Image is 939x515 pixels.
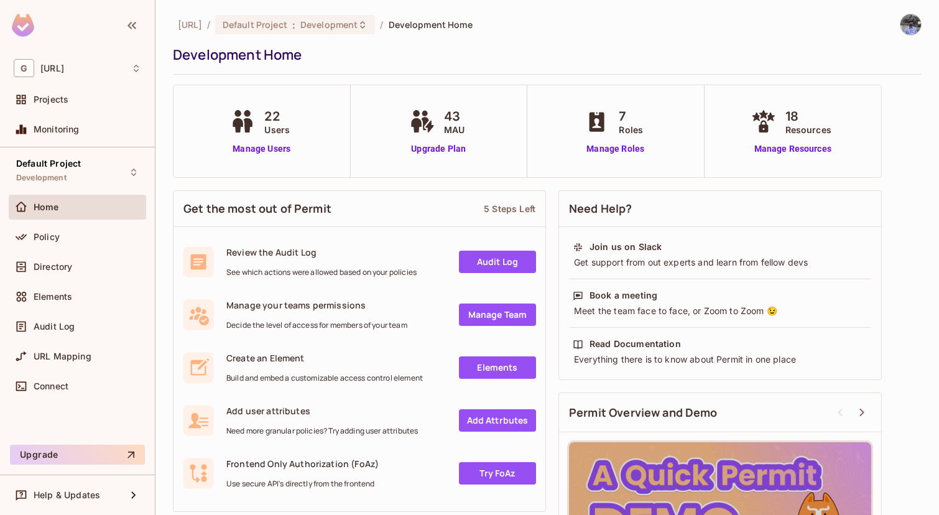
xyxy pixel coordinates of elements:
div: Get support from out experts and learn from fellow devs [573,256,867,269]
span: See which actions were allowed based on your policies [226,267,417,277]
span: Development [16,173,67,183]
span: 22 [264,107,290,126]
a: Audit Log [459,251,536,273]
div: Read Documentation [590,338,681,350]
div: Development Home [173,45,915,64]
span: G [14,59,34,77]
span: the active workspace [178,19,202,30]
span: Projects [34,95,68,104]
span: 18 [785,107,831,126]
span: Help & Updates [34,490,100,500]
span: 43 [444,107,465,126]
span: 7 [619,107,643,126]
a: Manage Team [459,304,536,326]
span: Build and embed a customizable access control element [226,373,423,383]
li: / [207,19,210,30]
span: Development [300,19,358,30]
span: Audit Log [34,322,75,332]
span: Roles [619,123,643,136]
button: Upgrade [10,445,145,465]
span: Need more granular policies? Try adding user attributes [226,426,418,436]
span: Decide the level of access for members of your team [226,320,407,330]
span: Review the Audit Log [226,246,417,258]
div: 5 Steps Left [484,203,535,215]
span: Resources [785,123,831,136]
a: Add Attrbutes [459,409,536,432]
span: Monitoring [34,124,80,134]
span: Workspace: genworx.ai [40,63,64,73]
span: Connect [34,381,68,391]
div: Book a meeting [590,289,657,302]
span: Need Help? [569,201,632,216]
span: Elements [34,292,72,302]
a: Try FoAz [459,462,536,485]
li: / [380,19,383,30]
span: Default Project [16,159,81,169]
span: Policy [34,232,60,242]
a: Manage Roles [581,142,649,155]
a: Elements [459,356,536,379]
span: Permit Overview and Demo [569,405,718,420]
span: Create an Element [226,352,423,364]
span: Get the most out of Permit [183,201,331,216]
span: Default Project [223,19,287,30]
span: Directory [34,262,72,272]
a: Manage Resources [748,142,838,155]
a: Upgrade Plan [407,142,471,155]
span: Use secure API's directly from the frontend [226,479,379,489]
span: Home [34,202,59,212]
div: Everything there is to know about Permit in one place [573,353,867,366]
span: Development Home [389,19,473,30]
span: Manage your teams permissions [226,299,407,311]
span: : [292,20,296,30]
div: Meet the team face to face, or Zoom to Zoom 😉 [573,305,867,317]
span: MAU [444,123,465,136]
span: Users [264,123,290,136]
span: Add user attributes [226,405,418,417]
span: URL Mapping [34,351,91,361]
img: Mithies [900,14,921,35]
img: SReyMgAAAABJRU5ErkJggg== [12,14,34,37]
a: Manage Users [227,142,296,155]
div: Join us on Slack [590,241,662,253]
span: Frontend Only Authorization (FoAz) [226,458,379,470]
